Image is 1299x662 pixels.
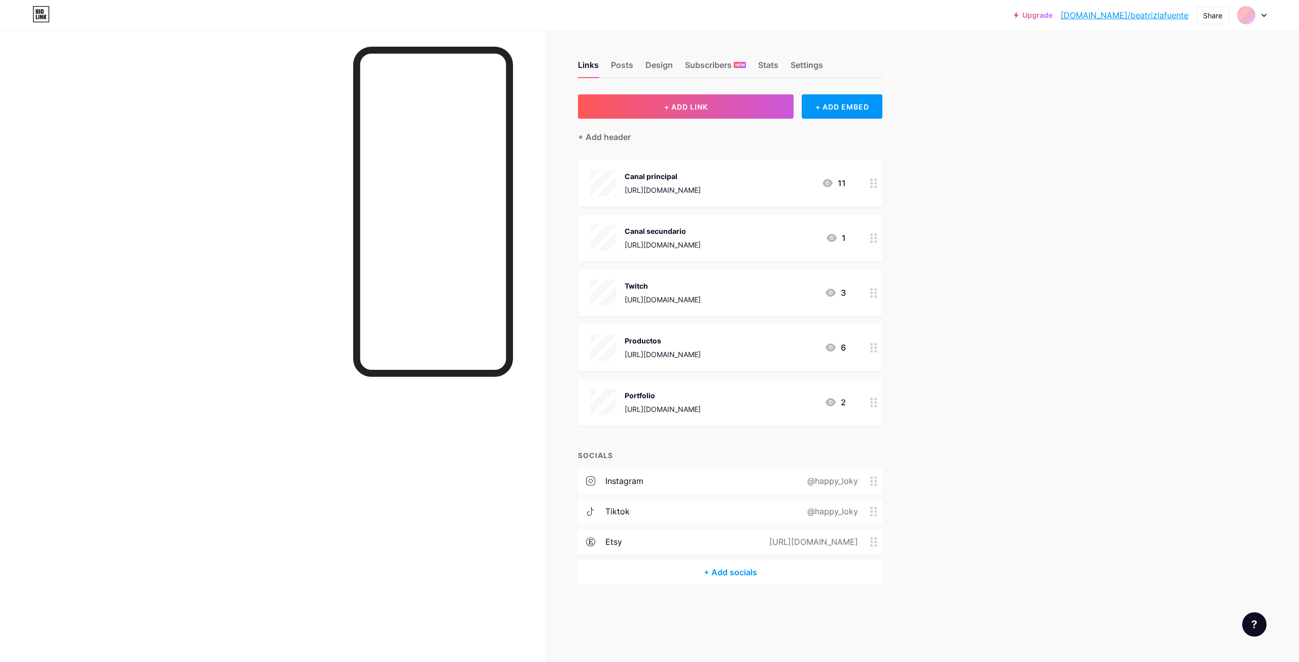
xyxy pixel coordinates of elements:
div: Twitch [625,281,701,291]
div: Portfolio [625,390,701,401]
div: instagram [605,475,643,487]
div: Productos [625,335,701,346]
span: + ADD LINK [664,102,708,111]
div: 6 [825,341,846,354]
div: @happy_loky [791,475,870,487]
div: Share [1203,10,1222,21]
div: SOCIALS [578,450,882,461]
div: Canal principal [625,171,701,182]
div: Canal secundario [625,226,701,236]
div: + ADD EMBED [802,94,882,119]
a: Upgrade [1014,11,1052,19]
div: [URL][DOMAIN_NAME] [625,185,701,195]
div: Stats [758,59,778,77]
div: [URL][DOMAIN_NAME] [625,239,701,250]
div: etsy [605,536,622,548]
div: [URL][DOMAIN_NAME] [625,349,701,360]
button: + ADD LINK [578,94,794,119]
div: + Add header [578,131,631,143]
div: Links [578,59,599,77]
span: NEW [735,62,745,68]
div: [URL][DOMAIN_NAME] [625,294,701,305]
div: Subscribers [685,59,746,77]
div: 2 [825,396,846,408]
div: 1 [826,232,846,244]
div: [URL][DOMAIN_NAME] [625,404,701,414]
div: @happy_loky [791,505,870,517]
div: 11 [822,177,846,189]
div: [URL][DOMAIN_NAME] [753,536,870,548]
div: Design [645,59,673,77]
div: Settings [791,59,823,77]
div: 3 [825,287,846,299]
div: + Add socials [578,560,882,584]
a: [DOMAIN_NAME]/beatrizlafuente [1061,9,1188,21]
div: Posts [611,59,633,77]
div: tiktok [605,505,630,517]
